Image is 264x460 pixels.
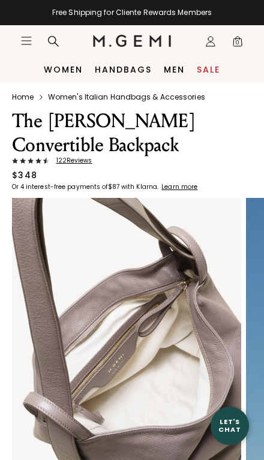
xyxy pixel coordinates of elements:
a: Women's Italian Handbags & Accessories [48,92,205,102]
a: Learn more [160,184,197,191]
klarna-placement-style-body: with Klarna [121,182,160,191]
a: Women [44,65,83,74]
klarna-placement-style-amount: $87 [108,182,119,191]
a: Men [164,65,185,74]
klarna-placement-style-body: Or 4 interest-free payments of [12,182,108,191]
a: Handbags [95,65,152,74]
div: $348 [12,169,38,181]
button: Open site menu [20,35,32,47]
klarna-placement-style-cta: Learn more [161,182,197,191]
div: Let's Chat [211,418,249,433]
a: Sale [197,65,220,74]
span: 122 Review s [49,157,92,164]
img: M.Gemi [93,35,172,47]
span: 0 [232,38,244,50]
a: Home [12,92,34,102]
